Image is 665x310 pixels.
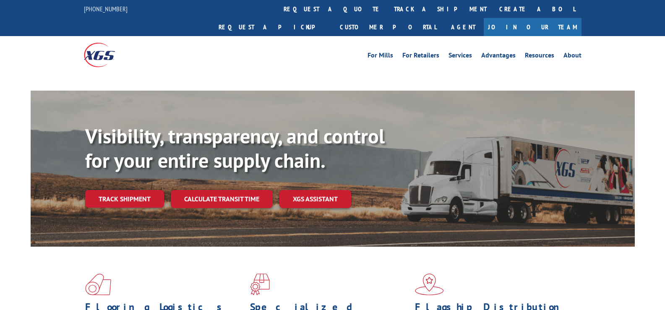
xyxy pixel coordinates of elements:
a: Advantages [481,52,516,61]
img: xgs-icon-total-supply-chain-intelligence-red [85,274,111,295]
a: Join Our Team [484,18,582,36]
a: Customer Portal [334,18,443,36]
img: xgs-icon-focused-on-flooring-red [250,274,270,295]
a: Agent [443,18,484,36]
a: Request a pickup [212,18,334,36]
a: Track shipment [85,190,164,208]
a: About [563,52,582,61]
a: XGS ASSISTANT [279,190,351,208]
a: For Retailers [402,52,439,61]
a: Resources [525,52,554,61]
a: For Mills [368,52,393,61]
a: Calculate transit time [171,190,273,208]
a: Services [449,52,472,61]
b: Visibility, transparency, and control for your entire supply chain. [85,123,385,173]
a: [PHONE_NUMBER] [84,5,128,13]
img: xgs-icon-flagship-distribution-model-red [415,274,444,295]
